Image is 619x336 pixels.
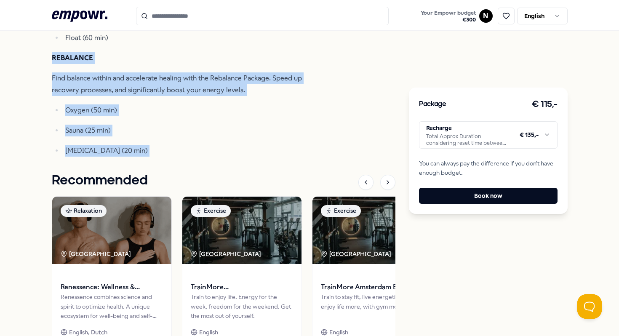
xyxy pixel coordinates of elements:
span: TrainMore Amsterdam Black Label: Open Gym [321,282,423,293]
p: Sauna (25 min) [65,125,326,136]
span: Your Empowr budget [421,10,476,16]
h3: Package [419,99,446,110]
button: N [479,9,493,23]
img: package image [312,197,432,264]
button: Book now [419,188,557,204]
span: € 300 [421,16,476,23]
h1: Recommended [52,170,148,191]
div: [GEOGRAPHIC_DATA] [321,249,392,259]
span: Renessence: Wellness & Mindfulness [61,282,163,293]
h3: € 115,- [532,98,558,111]
div: [GEOGRAPHIC_DATA] [191,249,262,259]
div: [GEOGRAPHIC_DATA] [61,249,132,259]
strong: REBALANCE [52,54,93,62]
p: Float (60 min) [65,32,326,44]
span: You can always pay the difference if you don't have enough budget. [419,159,557,178]
p: [MEDICAL_DATA] (20 min) [65,145,326,157]
p: Find balance within and accelerate healing with the Rebalance Package. Speed up recovery processe... [52,72,326,96]
p: Oxygen (50 min) [65,104,326,116]
div: Train to enjoy life. Energy for the week, freedom for the weekend. Get the most out of yourself. [191,292,293,320]
div: Exercise [191,205,231,217]
div: Relaxation [61,205,107,217]
div: Train to stay fit, live energetically, and enjoy life more, with gym motivation. [321,292,423,320]
button: Your Empowr budget€300 [419,8,478,25]
span: TrainMore [GEOGRAPHIC_DATA]: Open Gym [191,282,293,293]
a: Your Empowr budget€300 [417,7,479,25]
img: package image [52,197,171,264]
div: Renessence combines science and spirit to optimize health. A unique ecosystem for well-being and ... [61,292,163,320]
iframe: Help Scout Beacon - Open [577,294,602,319]
img: package image [182,197,301,264]
input: Search for products, categories or subcategories [136,7,389,25]
div: Exercise [321,205,361,217]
